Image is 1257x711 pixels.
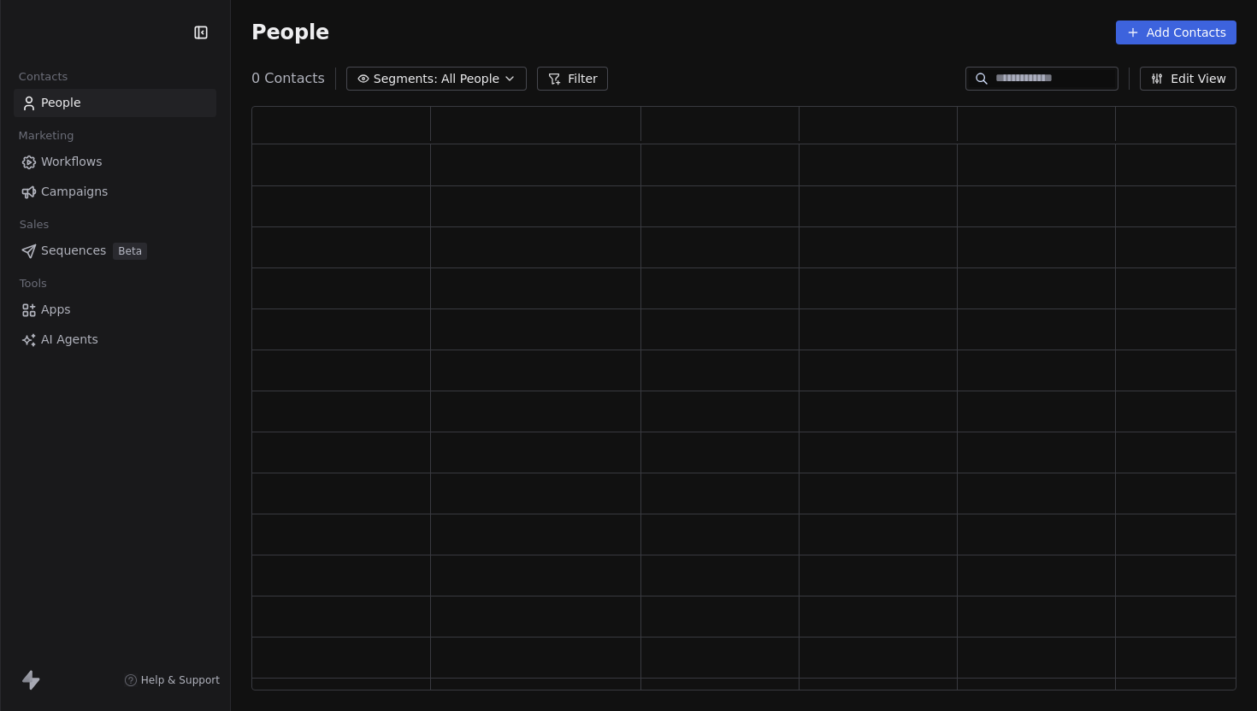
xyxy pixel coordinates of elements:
[12,271,54,297] span: Tools
[14,326,216,354] a: AI Agents
[441,70,499,88] span: All People
[41,301,71,319] span: Apps
[113,243,147,260] span: Beta
[41,331,98,349] span: AI Agents
[41,183,108,201] span: Campaigns
[374,70,438,88] span: Segments:
[1140,67,1236,91] button: Edit View
[141,673,220,687] span: Help & Support
[14,148,216,176] a: Workflows
[41,94,81,112] span: People
[14,89,216,117] a: People
[124,673,220,687] a: Help & Support
[41,242,106,260] span: Sequences
[14,178,216,206] a: Campaigns
[11,123,81,149] span: Marketing
[14,237,216,265] a: SequencesBeta
[14,296,216,324] a: Apps
[41,153,103,171] span: Workflows
[251,68,325,89] span: 0 Contacts
[537,67,608,91] button: Filter
[1116,21,1236,44] button: Add Contacts
[251,20,329,45] span: People
[12,212,56,238] span: Sales
[11,64,75,90] span: Contacts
